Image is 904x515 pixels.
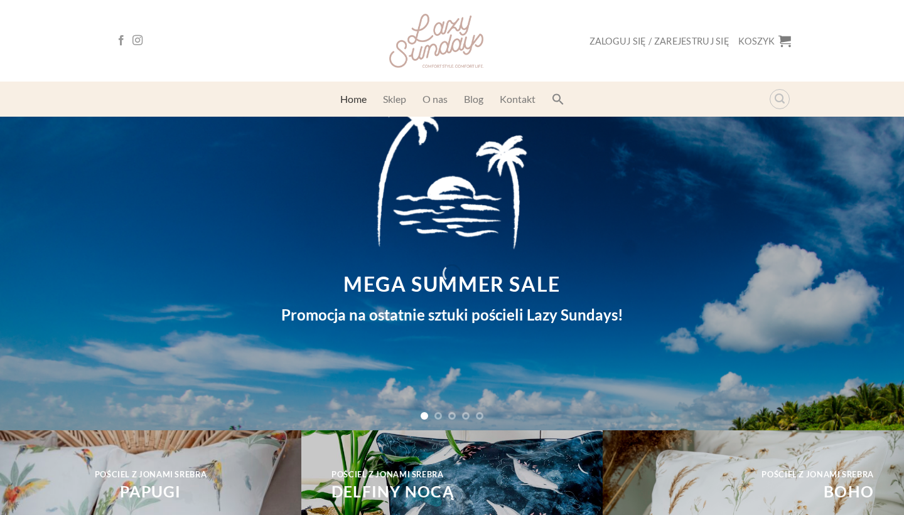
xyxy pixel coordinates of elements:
a: Koszyk [738,27,791,55]
li: Page dot 2 [434,412,442,420]
a: Kontakt [500,88,535,110]
svg: Search [552,93,564,105]
span: Koszyk [738,36,775,46]
a: Wyszukiwarka [770,89,790,109]
span: Zaloguj się / Zarejestruj się [589,36,729,46]
h4: pościel z jonami srebra [331,470,542,479]
li: Page dot 1 [421,412,428,420]
a: Search Icon Link [552,87,564,112]
strong: BOHO [824,482,874,501]
strong: mega summer sale [343,272,561,296]
li: Page dot 5 [476,412,483,420]
h4: Promocja na ostatnie sztuki pościeli Lazy Sundays! [243,303,661,327]
a: Zaloguj się / Zarejestruj się [589,29,729,53]
li: Page dot 3 [448,412,456,420]
strong: delfiny nocą [331,482,455,501]
img: Lazy Sundays [389,14,483,68]
h4: pościel z jonami srebra [38,470,264,479]
a: O nas [422,88,448,110]
a: Follow on Instagram [132,35,143,46]
li: Page dot 4 [462,412,470,420]
a: Home [340,88,367,110]
a: Follow on Facebook [116,35,126,46]
h4: pościel z jonami srebra [663,470,874,479]
a: Blog [464,88,483,110]
a: Sklep [383,88,406,110]
strong: Papugi [120,482,181,501]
